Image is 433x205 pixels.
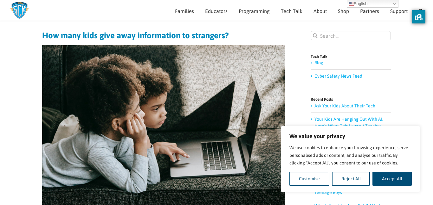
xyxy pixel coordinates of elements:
[175,9,194,14] span: Families
[314,117,383,135] a: Your Kids Are Hanging Out With AI. Here’s What This Lawsuit Teaches Us.
[314,103,375,108] a: Ask Your Kids About Their Tech
[42,31,285,40] h1: How many kids give away information to strangers?
[289,172,329,186] button: Customise
[360,9,379,14] span: Partners
[412,10,425,23] button: privacy banner
[311,31,320,40] input: Search
[332,172,370,186] button: Reject All
[338,9,349,14] span: Shop
[314,60,323,65] a: Blog
[314,183,383,195] a: Sextortion Criminals Are Targeting Teenage Boys
[314,74,362,79] a: Cyber Safety News Feed
[281,9,302,14] span: Tech Talk
[239,9,270,14] span: Programming
[311,54,391,59] h4: Tech Talk
[390,9,408,14] span: Support
[289,132,412,140] p: We value your privacy
[311,97,391,101] h4: Recent Posts
[10,2,29,19] img: Savvy Cyber Kids Logo
[372,172,412,186] button: Accept All
[313,9,327,14] span: About
[349,1,354,6] img: en
[289,144,412,167] p: We use cookies to enhance your browsing experience, serve personalised ads or content, and analys...
[205,9,228,14] span: Educators
[311,31,391,40] input: Search...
